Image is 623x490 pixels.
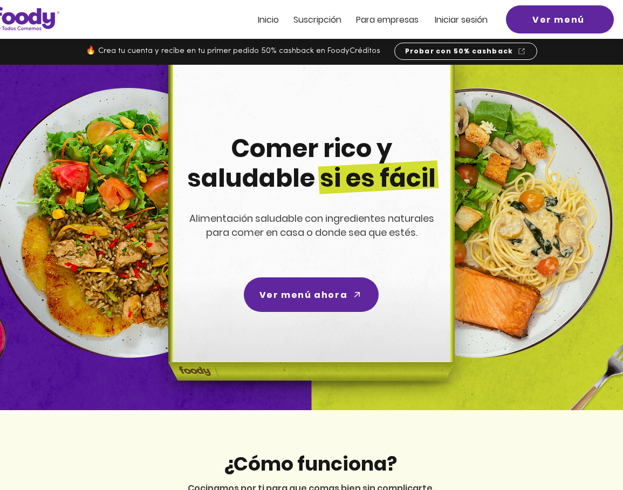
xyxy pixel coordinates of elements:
[258,15,279,24] a: Inicio
[138,65,481,410] img: headline-center-compress.png
[435,15,488,24] a: Iniciar sesión
[189,212,434,239] span: Alimentación saludable con ingredientes naturales para comer en casa o donde sea que estés.
[223,450,397,478] span: ¿Cómo funciona?
[187,131,436,195] span: Comer rico y saludable si es fácil
[356,13,366,26] span: Pa
[356,15,419,24] a: Para empresas
[244,277,379,312] a: Ver menú ahora
[258,13,279,26] span: Inicio
[532,13,585,26] span: Ver menú
[86,47,380,55] span: 🔥 Crea tu cuenta y recibe en tu primer pedido 50% cashback en FoodyCréditos
[394,43,537,60] a: Probar con 50% cashback
[293,15,341,24] a: Suscripción
[435,13,488,26] span: Iniciar sesión
[506,5,614,33] a: Ver menú
[366,13,419,26] span: ra empresas
[405,46,514,56] span: Probar con 50% cashback
[293,13,341,26] span: Suscripción
[259,288,347,302] span: Ver menú ahora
